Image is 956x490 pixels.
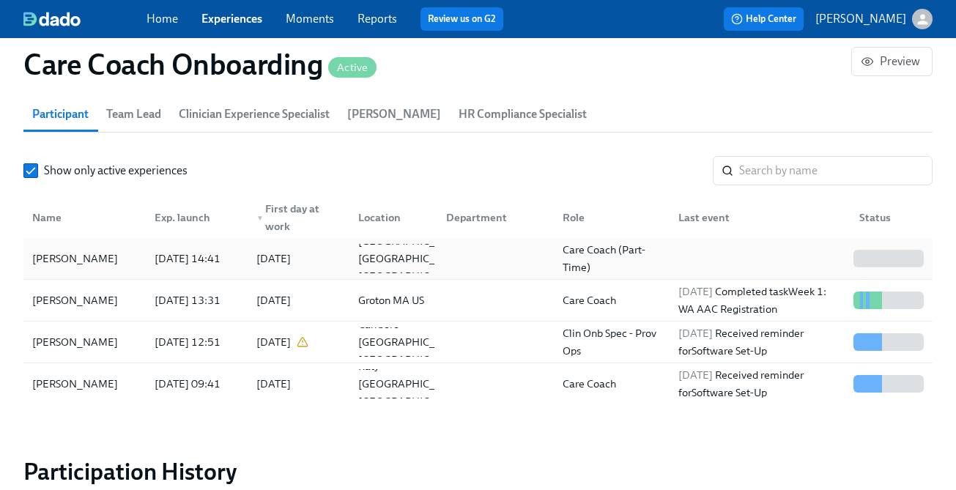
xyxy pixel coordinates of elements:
[26,292,143,309] div: [PERSON_NAME]
[672,283,848,318] div: Completed task Week 1: WA AAC Registration
[347,203,434,232] div: Location
[678,285,713,298] span: [DATE]
[328,62,377,73] span: Active
[26,333,143,351] div: [PERSON_NAME]
[143,203,245,232] div: Exp. launch
[23,12,147,26] a: dado
[106,104,161,125] span: Team Lead
[557,209,667,226] div: Role
[245,203,347,232] div: ▼First day at work
[286,12,334,26] a: Moments
[23,457,933,486] h2: Participation History
[667,203,848,232] div: Last event
[352,209,434,226] div: Location
[352,316,472,368] div: Carrboro [GEOGRAPHIC_DATA] [GEOGRAPHIC_DATA]
[420,7,503,31] button: Review us on G2
[297,336,308,348] svg: This date applies to this experience only. It differs from the user's profile (2024/09/30).
[23,12,81,26] img: dado
[428,12,496,26] a: Review us on G2
[347,104,441,125] span: [PERSON_NAME]
[44,163,188,179] span: Show only active experiences
[357,12,397,26] a: Reports
[26,250,143,267] div: [PERSON_NAME]
[557,241,667,276] div: Care Coach (Part-Time)
[23,47,377,82] h1: Care Coach Onboarding
[179,104,330,125] span: Clinician Experience Specialist
[352,292,434,309] div: Groton MA US
[352,232,472,285] div: [GEOGRAPHIC_DATA] [GEOGRAPHIC_DATA] [GEOGRAPHIC_DATA]
[557,375,667,393] div: Care Coach
[256,333,291,351] div: [DATE]
[26,375,143,393] div: [PERSON_NAME]
[23,363,933,404] div: [PERSON_NAME][DATE] 09:41[DATE]Katy [GEOGRAPHIC_DATA] [GEOGRAPHIC_DATA]Care Coach[DATE] Received ...
[352,357,472,410] div: Katy [GEOGRAPHIC_DATA] [GEOGRAPHIC_DATA]
[256,375,291,393] div: [DATE]
[23,280,933,322] div: [PERSON_NAME][DATE] 13:31[DATE]Groton MA USCare Coach[DATE] Completed taskWeek 1: WA AAC Registra...
[201,12,262,26] a: Experiences
[731,12,796,26] span: Help Center
[672,366,848,401] div: Received reminder for Software Set-Up
[459,104,587,125] span: HR Compliance Specialist
[256,250,291,267] div: [DATE]
[678,368,713,382] span: [DATE]
[26,203,143,232] div: Name
[739,156,933,185] input: Search by name
[149,250,245,267] div: [DATE] 14:41
[434,203,551,232] div: Department
[256,292,291,309] div: [DATE]
[26,209,143,226] div: Name
[557,324,667,360] div: Clin Onb Spec - Prov Ops
[149,292,245,309] div: [DATE] 13:31
[815,9,933,29] button: [PERSON_NAME]
[23,322,933,363] div: [PERSON_NAME][DATE] 12:51[DATE]Carrboro [GEOGRAPHIC_DATA] [GEOGRAPHIC_DATA]Clin Onb Spec - Prov O...
[848,203,930,232] div: Status
[672,209,848,226] div: Last event
[251,200,347,235] div: First day at work
[149,333,245,351] div: [DATE] 12:51
[256,215,264,222] span: ▼
[149,375,245,393] div: [DATE] 09:41
[853,209,930,226] div: Status
[147,12,178,26] a: Home
[440,209,551,226] div: Department
[864,54,920,69] span: Preview
[557,292,667,309] div: Care Coach
[149,209,245,226] div: Exp. launch
[724,7,804,31] button: Help Center
[551,203,667,232] div: Role
[672,324,848,360] div: Received reminder for Software Set-Up
[678,327,713,340] span: [DATE]
[815,11,906,27] p: [PERSON_NAME]
[23,238,933,280] div: [PERSON_NAME][DATE] 14:41[DATE][GEOGRAPHIC_DATA] [GEOGRAPHIC_DATA] [GEOGRAPHIC_DATA]Care Coach (P...
[32,104,89,125] span: Participant
[851,47,933,76] button: Preview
